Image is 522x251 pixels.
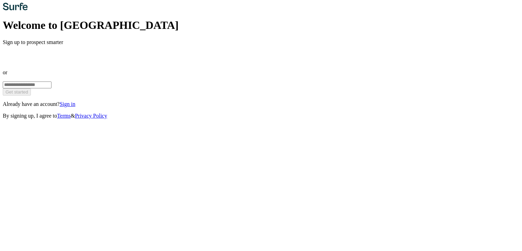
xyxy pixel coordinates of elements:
[60,101,76,107] a: Sign in
[3,3,28,10] img: Surfe's logo
[3,113,107,119] span: By signing up, I agree to &
[3,88,31,96] button: Get started
[5,89,28,95] span: Get started
[75,113,107,119] a: Privacy Policy
[3,101,60,107] span: Already have an account?
[3,69,519,76] p: or
[3,39,519,45] p: Sign up to prospect smarter
[3,19,519,32] h1: Welcome to [GEOGRAPHIC_DATA]
[57,113,71,119] a: Terms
